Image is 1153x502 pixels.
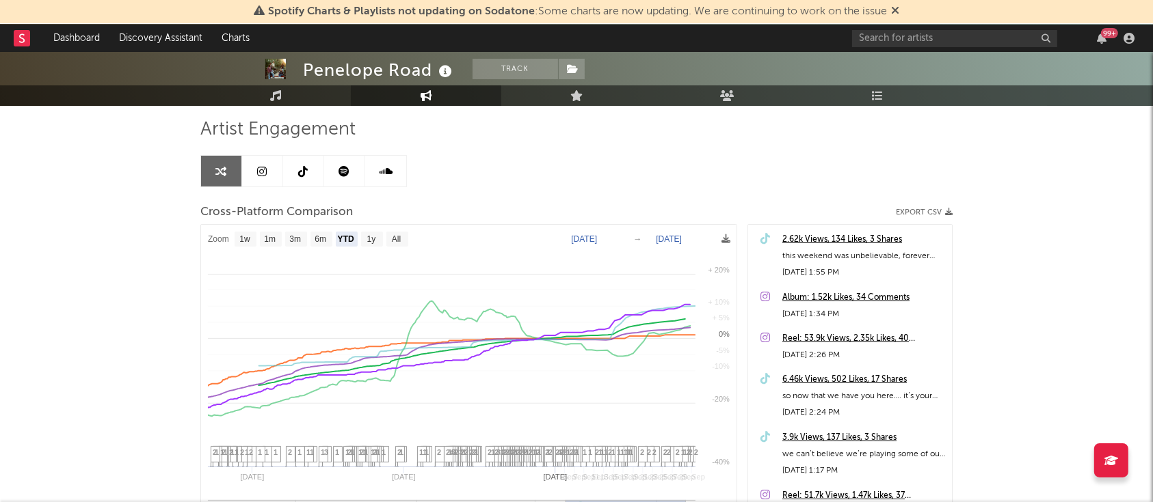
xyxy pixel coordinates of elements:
text: + 5% [713,313,730,322]
text: 3. Sep [554,473,576,481]
span: 2 [288,448,292,456]
text: [DATE] [241,473,265,481]
text: + 20% [708,266,730,274]
span: 1 [532,448,536,456]
span: 2 [663,448,667,456]
span: 2 [494,448,499,456]
span: 1 [604,448,608,456]
a: Discovery Assistant [109,25,212,52]
span: 1 [265,448,269,456]
span: Spotify Charts & Playlists not updating on Sodatone [268,6,535,17]
div: 99 + [1101,28,1118,38]
span: 2 [667,448,671,456]
text: 3m [289,235,301,245]
div: [DATE] 2:26 PM [782,347,945,363]
span: 2 [676,448,680,456]
span: 2 [640,448,644,456]
span: 1 [245,448,249,456]
span: 3 [459,448,463,456]
span: 1 [617,448,621,456]
text: 25. Sep [659,473,685,481]
div: [DATE] 2:24 PM [782,404,945,421]
text: -40% [712,458,730,466]
span: 2 [652,448,657,456]
span: 1 [358,448,362,456]
span: 2 [213,448,217,456]
span: 2 [529,448,533,456]
text: [DATE] [571,234,597,244]
text: → [633,234,641,244]
span: 2 [249,448,253,456]
text: -10% [712,362,730,370]
text: 1m [264,235,276,245]
span: 2 [397,448,401,456]
a: 2.62k Views, 134 Likes, 3 Shares [782,232,945,248]
span: 2 [240,448,244,456]
div: [DATE] 1:34 PM [782,306,945,322]
span: 1 [500,448,504,456]
span: 1 [297,448,302,456]
span: 2 [595,448,599,456]
span: 1 [306,448,310,456]
span: 1 [274,448,278,456]
a: Charts [212,25,259,52]
span: 1 [258,448,262,456]
text: 11. Sep [591,473,617,481]
span: 2 [229,448,233,456]
span: 2 [570,448,574,456]
span: 2 [647,448,651,456]
span: 1 [566,448,570,456]
span: Dismiss [891,6,899,17]
text: 27. Sep [670,473,695,481]
div: we can’t believe we’re playing some of our biggest shows yet this weekend. thank you @goosetheban... [782,446,945,462]
input: Search for artists [852,30,1057,47]
span: 1 [321,448,325,456]
span: 1 [310,448,314,456]
span: 1 [624,448,628,456]
a: 3.9k Views, 137 Likes, 3 Shares [782,430,945,446]
text: 1y [367,235,376,245]
a: 6.46k Views, 502 Likes, 17 Shares [782,372,945,388]
text: [DATE] [544,473,568,481]
text: -20% [712,395,730,403]
span: 1 [382,448,386,456]
a: Album: 1.52k Likes, 34 Comments [782,290,945,306]
span: 1 [681,448,685,456]
span: 2 [469,448,473,456]
span: Cross-Platform Comparison [200,204,353,221]
text: 7. Sep [574,473,596,481]
div: so now that we have you here…. it’s your chance to join the road heads 😎 text [PHONE_NUMBER] (or ... [782,388,945,404]
span: 2 [555,448,559,456]
text: Zoom [208,235,229,245]
span: 1 [583,448,587,456]
span: 2 [437,448,441,456]
div: Penelope Road [303,59,455,81]
span: 1 [598,448,602,456]
span: 3 [324,448,328,456]
div: [DATE] 1:55 PM [782,264,945,281]
span: Artist Engagement [200,122,356,138]
span: 1 [491,448,495,456]
span: 1 [371,448,375,456]
text: 13. Sep [600,473,626,481]
div: Reel: 53.9k Views, 2.35k Likes, 40 Comments [782,331,945,347]
text: 19. Sep [631,473,657,481]
text: 21. Sep [640,473,666,481]
text: 17. Sep [620,473,646,481]
button: Export CSV [896,208,953,217]
text: 23. Sep [650,473,676,481]
button: Track [473,59,558,79]
text: [DATE] [392,473,416,481]
button: 99+ [1097,33,1106,44]
span: 1 [220,448,224,456]
span: : Some charts are now updating. We are continuing to work on the issue [268,6,887,17]
text: 0% [719,330,730,338]
text: [DATE] [656,234,682,244]
span: 2 [446,448,450,456]
div: this weekend was unbelievable, forever grateful to @Goose for having us along for these two shows... [782,248,945,264]
span: 2 [488,448,492,456]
